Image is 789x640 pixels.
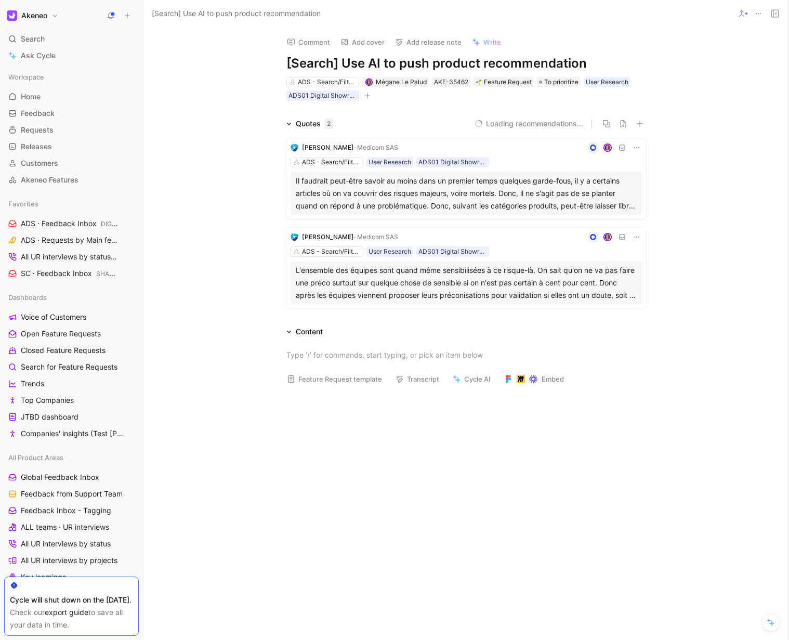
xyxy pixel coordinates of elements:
div: ADS01 Digital Showroom [418,246,487,257]
div: AKE-35462 [434,77,468,87]
span: Search for Feature Requests [21,362,117,372]
div: 🌱Feature Request [474,77,534,87]
button: Cycle AI [448,372,495,386]
div: Quotes2 [282,117,337,130]
span: Write [483,37,501,47]
div: User Research [369,157,411,167]
a: JTBD dashboard [4,409,139,425]
div: Check our to save all your data in time. [10,606,133,631]
a: SC · Feedback InboxSHARED CATALOGS [4,266,139,281]
div: L'ensemble des équipes sont quand même sensibilisées à ce risque-là. On sait qu'on ne va pas fair... [296,264,637,302]
div: Search [4,31,139,47]
div: Quotes [296,117,333,130]
span: [PERSON_NAME] [302,233,354,241]
span: Home [21,92,41,102]
span: SC · Feedback Inbox [21,268,118,279]
a: Top Companies [4,393,139,408]
span: Dashboards [8,292,47,303]
span: Top Companies [21,395,74,406]
span: All UR interviews by status [21,252,119,263]
div: ADS - Search/Filters/AI [298,77,356,87]
div: To prioritize [537,77,581,87]
span: Feedback from Support Team [21,489,123,499]
span: Feedback [21,108,55,119]
button: Comment [282,35,335,49]
div: ADS - Search/Filters/AI [302,246,360,257]
div: Il faudrait peut-être savoir au moins dans un premier temps quelques garde-fous, il y a certains ... [296,175,637,212]
a: ALL teams · UR interviews [4,519,139,535]
h1: [Search] Use AI to push product recommendation [286,55,646,72]
span: Requests [21,125,54,135]
a: All UR interviews by projects [4,553,139,568]
div: ADS01 Digital Showroom [288,90,357,101]
a: Key learnings [4,569,139,585]
div: Content [296,325,323,338]
a: Companies' insights (Test [PERSON_NAME]) [4,426,139,441]
span: DIGITAL SHOWROOM [101,220,165,228]
a: Open Feature Requests [4,326,139,342]
span: · Medicom SAS [354,143,398,151]
span: ADS · Requests by Main feature [21,235,122,246]
span: ALL teams · UR interviews [21,522,109,532]
img: Akeneo [7,10,17,21]
span: [Search] Use AI to push product recommendation [152,7,321,20]
a: Customers [4,155,139,171]
span: ADS · Feedback Inbox [21,218,119,229]
img: avatar [366,79,372,85]
span: · Medicom SAS [354,233,398,241]
img: avatar [604,233,611,240]
a: Home [4,89,139,105]
span: Mégane Le Palud [376,78,427,86]
a: ADS · Feedback InboxDIGITAL SHOWROOM [4,216,139,231]
button: Transcript [391,372,444,386]
div: User Research [369,246,411,257]
button: Embed [499,372,569,386]
a: Global Feedback Inbox [4,469,139,485]
span: Voice of Customers [21,312,86,322]
a: Feedback from Support Team [4,486,139,502]
a: Ask Cycle [4,48,139,63]
span: To prioritize [544,77,578,87]
h1: Akeneo [21,11,47,20]
a: Requests [4,122,139,138]
span: All UR interviews by status [21,539,111,549]
a: Feedback Inbox - Tagging [4,503,139,518]
span: Feedback Inbox - Tagging [21,505,111,516]
a: All UR interviews by statusAll Product Areas [4,249,139,265]
button: Write [467,35,506,49]
span: All Product Areas [8,452,63,463]
button: Feature Request template [282,372,387,386]
div: DashboardsVoice of CustomersOpen Feature RequestsClosed Feature RequestsSearch for Feature Reques... [4,290,139,441]
span: Favorites [8,199,38,209]
span: All UR interviews by projects [21,555,117,566]
span: Companies' insights (Test [PERSON_NAME]) [21,428,127,439]
span: Akeneo Features [21,175,78,185]
img: avatar [604,144,611,151]
div: Dashboards [4,290,139,305]
span: Workspace [8,72,44,82]
a: Search for Feature Requests [4,359,139,375]
img: 🌱 [476,79,482,85]
div: User Research [586,77,628,87]
a: All UR interviews by status [4,536,139,552]
span: Open Feature Requests [21,329,101,339]
a: Releases [4,139,139,154]
a: Feedback [4,106,139,121]
span: Search [21,33,45,45]
div: Workspace [4,69,139,85]
a: Akeneo Features [4,172,139,188]
div: Cycle will shut down on the [DATE]. [10,594,133,606]
div: All Product Areas [4,450,139,465]
img: logo [291,143,299,152]
div: ADS - Search/Filters/AI [302,157,360,167]
button: AkeneoAkeneo [4,8,61,23]
div: Feature Request [476,77,532,87]
a: export guide [45,608,88,617]
span: JTBD dashboard [21,412,78,422]
a: Trends [4,376,139,391]
span: [PERSON_NAME] [302,143,354,151]
button: Add release note [390,35,466,49]
img: logo [291,233,299,241]
div: Content [282,325,327,338]
span: SHARED CATALOGS [96,270,156,278]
